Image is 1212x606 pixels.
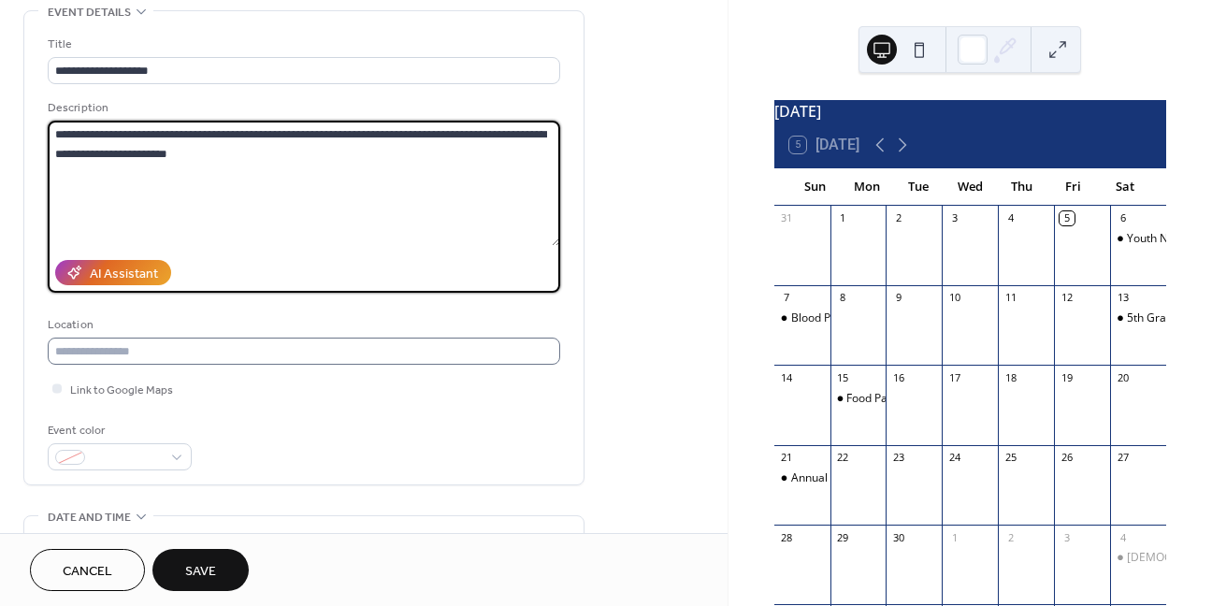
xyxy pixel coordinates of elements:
div: Wed [945,168,996,206]
div: 13 [1116,291,1130,305]
div: 2 [891,211,905,225]
div: Food Pantry [846,391,908,407]
span: Cancel [63,562,112,582]
div: 26 [1060,451,1074,465]
div: Tue [892,168,944,206]
div: Youth Night [1127,231,1188,247]
div: Fri [1047,168,1099,206]
div: Title [48,35,556,54]
div: 5th Grade and Younger Kids [1110,310,1166,326]
div: Blood Pressure Check [774,310,830,326]
div: 18 [1003,370,1017,384]
span: Event details [48,3,131,22]
div: Ladies Inspirational Day [1110,550,1166,566]
div: Sun [789,168,841,206]
div: 4 [1003,211,1017,225]
div: 24 [947,451,961,465]
div: 14 [780,370,794,384]
button: AI Assistant [55,260,171,285]
span: Link to Google Maps [70,381,173,400]
div: 6 [1116,211,1130,225]
button: Save [152,549,249,591]
div: Annual [DEMOGRAPHIC_DATA] Picnic [791,470,987,486]
div: Annual Church Picnic [774,470,830,486]
div: 22 [836,451,850,465]
div: AI Assistant [90,265,158,284]
div: Youth Night [1110,231,1166,247]
span: Save [185,562,216,582]
div: 11 [1003,291,1017,305]
div: 4 [1116,530,1130,544]
div: 8 [836,291,850,305]
div: Event color [48,421,188,440]
div: 30 [891,530,905,544]
div: Thu [996,168,1047,206]
div: 16 [891,370,905,384]
div: 2 [1003,530,1017,544]
div: Food Pantry [830,391,887,407]
div: 20 [1116,370,1130,384]
div: Description [48,98,556,118]
div: 31 [780,211,794,225]
div: 27 [1116,451,1130,465]
div: 3 [947,211,961,225]
div: 9 [891,291,905,305]
div: Sat [1100,168,1151,206]
span: Date and time [48,508,131,527]
div: 19 [1060,370,1074,384]
div: 29 [836,530,850,544]
div: 7 [780,291,794,305]
div: 1 [947,530,961,544]
div: 25 [1003,451,1017,465]
div: Mon [841,168,892,206]
div: 12 [1060,291,1074,305]
div: 21 [780,451,794,465]
div: 3 [1060,530,1074,544]
div: 15 [836,370,850,384]
div: 17 [947,370,961,384]
div: 10 [947,291,961,305]
div: 5 [1060,211,1074,225]
div: 23 [891,451,905,465]
div: 28 [780,530,794,544]
div: 1 [836,211,850,225]
div: Location [48,315,556,335]
div: [DATE] [774,100,1166,123]
div: Blood Pressure Check [791,310,905,326]
button: Cancel [30,549,145,591]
